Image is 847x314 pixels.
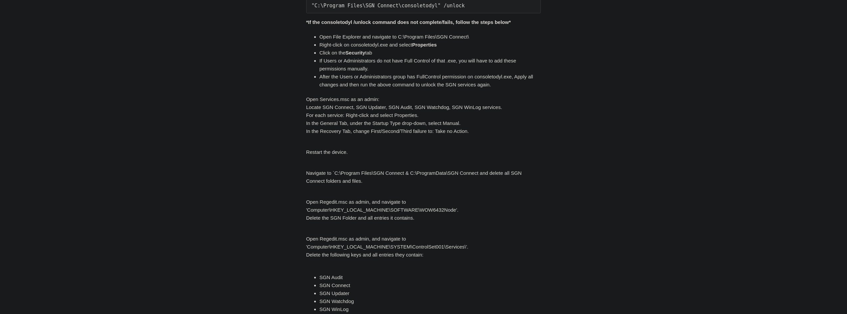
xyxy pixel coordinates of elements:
strong: Security [345,50,365,55]
li: SGN Watchdog [319,297,541,305]
li: Click on the tab [319,49,541,57]
p: Open Regedit.msc as admin, and navigate to 'Computer\HKEY_LOCAL_MACHINE\SYSTEM\ControlSet001\Serv... [306,227,541,267]
li: Open File Explorer and navigate to C:\Program Files\SGN Connect\ [319,33,541,41]
p: Open Regedit.msc as admin, and navigate to 'Computer\HKEY_LOCAL_MACHINE\SOFTWARE\WOW6432Node'. De... [306,190,541,222]
li: SGN WinLog [319,305,541,313]
li: If Users or Administrators do not have Full Control of that .exe, you will have to add these perm... [319,57,541,73]
li: SGN Audit [319,273,541,281]
p: Open Services.msc as an admin: Locate SGN Connect, SGN Updater, SGN Audit, SGN Watchdog, SGN WinL... [306,95,541,135]
li: SGN Updater [319,289,541,297]
li: Right-click on consoletodyl.exe and select [319,41,541,49]
strong: Properties [412,42,437,48]
li: After the Users or Administrators group has FullControl permission on consoletodyl.exe, Apply all... [319,73,541,89]
p: Navigate to `C:\Program Files\SGN Connect & C:\ProgramData\SGN Connect and delete all SGN Connect... [306,161,541,185]
li: SGN Connect [319,281,541,289]
strong: *If the consoletodyl /unlock command does not complete/fails, follow the steps below* [306,19,511,25]
p: Restart the device. [306,140,541,156]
